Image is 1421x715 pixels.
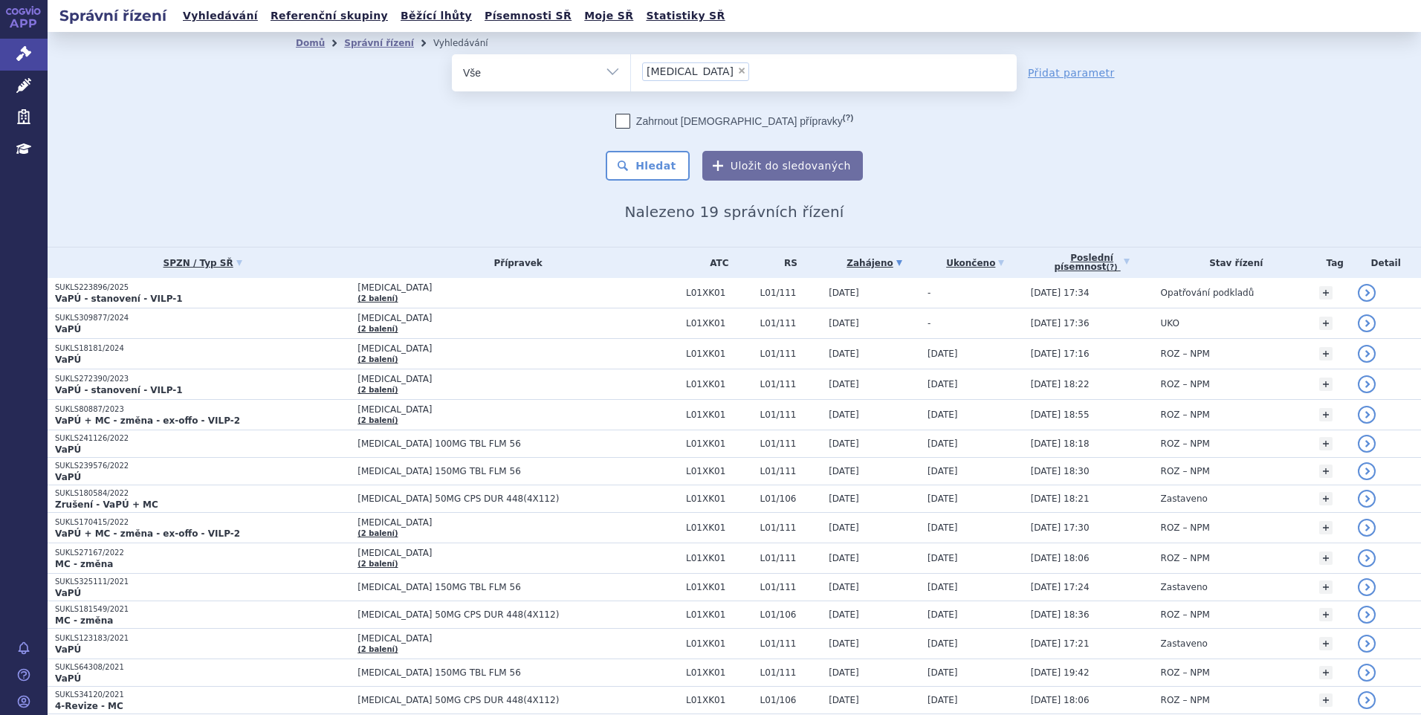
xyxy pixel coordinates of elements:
strong: VaPÚ [55,588,81,598]
span: L01XK01 [686,288,753,298]
span: Nalezeno 19 správních řízení [624,203,844,221]
span: L01/106 [760,609,822,620]
strong: VaPÚ - stanovení - VILP-1 [55,294,183,304]
p: SUKLS27167/2022 [55,548,350,558]
p: SUKLS223896/2025 [55,282,350,293]
span: [DATE] [829,466,859,476]
a: + [1319,492,1333,505]
strong: VaPÚ + MC - změna - ex-offo - VILP-2 [55,528,240,539]
p: SUKLS325111/2021 [55,577,350,587]
a: detail [1358,435,1376,453]
a: detail [1358,284,1376,302]
span: [DATE] [928,582,958,592]
span: [DATE] [928,553,958,563]
a: detail [1358,549,1376,567]
a: + [1319,465,1333,478]
span: ROZ – NPM [1161,553,1210,563]
input: [MEDICAL_DATA] [754,62,762,80]
a: Referenční skupiny [266,6,392,26]
a: detail [1358,635,1376,653]
a: Moje SŘ [580,6,638,26]
th: Přípravek [350,247,679,278]
a: Ukončeno [928,253,1023,274]
span: [MEDICAL_DATA] 50MG CPS DUR 448(4X112) [357,494,679,504]
a: detail [1358,314,1376,332]
a: + [1319,378,1333,391]
span: L01XK01 [686,349,753,359]
span: [DATE] [829,349,859,359]
span: [DATE] [829,522,859,533]
span: [MEDICAL_DATA] 150MG TBL FLM 56 [357,582,679,592]
span: ROZ – NPM [1161,667,1210,678]
a: detail [1358,578,1376,596]
span: [DATE] 17:21 [1031,638,1090,649]
span: ROZ – NPM [1161,466,1210,476]
span: - [928,288,930,298]
span: [MEDICAL_DATA] [357,633,679,644]
span: [MEDICAL_DATA] [647,66,734,77]
a: (2 balení) [357,386,398,394]
span: L01XK01 [686,553,753,563]
strong: MC - změna [55,615,113,626]
span: [DATE] [829,553,859,563]
th: RS [753,247,822,278]
a: (2 balení) [357,529,398,537]
a: + [1319,551,1333,565]
span: [MEDICAL_DATA] [357,343,679,354]
span: L01/111 [760,522,822,533]
p: SUKLS309877/2024 [55,313,350,323]
span: [DATE] [829,638,859,649]
p: SUKLS64308/2021 [55,662,350,673]
span: [DATE] 17:34 [1031,288,1090,298]
th: Tag [1312,247,1350,278]
span: [MEDICAL_DATA] 100MG TBL FLM 56 [357,439,679,449]
span: - [928,318,930,329]
a: + [1319,637,1333,650]
span: L01/106 [760,695,822,705]
a: detail [1358,462,1376,480]
strong: VaPÚ + MC - změna - ex-offo - VILP-2 [55,415,240,426]
span: [DATE] 17:30 [1031,522,1090,533]
a: Běžící lhůty [396,6,476,26]
span: [DATE] [928,695,958,705]
span: [DATE] 17:36 [1031,318,1090,329]
a: (2 balení) [357,645,398,653]
a: (2 balení) [357,416,398,424]
button: Hledat [606,151,690,181]
a: + [1319,580,1333,594]
a: Přidat parametr [1028,65,1115,80]
a: Domů [296,38,325,48]
span: Opatřování podkladů [1161,288,1255,298]
a: + [1319,408,1333,421]
strong: MC - změna [55,559,113,569]
h2: Správní řízení [48,5,178,26]
a: + [1319,608,1333,621]
a: detail [1358,519,1376,537]
span: [DATE] [928,379,958,389]
a: + [1319,317,1333,330]
span: [DATE] [829,410,859,420]
a: Statistiky SŘ [641,6,729,26]
strong: VaPÚ [55,444,81,455]
span: [DATE] [928,609,958,620]
a: + [1319,437,1333,450]
span: [DATE] 18:06 [1031,695,1090,705]
p: SUKLS239576/2022 [55,461,350,471]
span: [DATE] 17:16 [1031,349,1090,359]
a: detail [1358,345,1376,363]
span: [DATE] [928,410,958,420]
span: ROZ – NPM [1161,439,1210,449]
span: L01XK01 [686,609,753,620]
span: L01/111 [760,349,822,359]
a: + [1319,286,1333,300]
span: [DATE] 18:21 [1031,494,1090,504]
strong: VaPÚ [55,355,81,365]
a: + [1319,666,1333,679]
strong: VaPÚ [55,324,81,334]
span: [MEDICAL_DATA] [357,517,679,528]
span: [MEDICAL_DATA] 150MG TBL FLM 56 [357,466,679,476]
span: L01/111 [760,410,822,420]
span: [DATE] [829,379,859,389]
span: L01/111 [760,582,822,592]
strong: 4-Revize - MC [55,701,123,711]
